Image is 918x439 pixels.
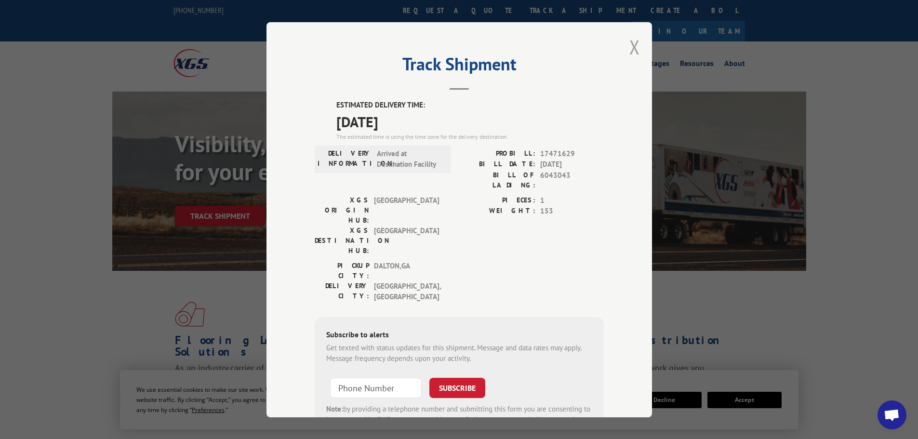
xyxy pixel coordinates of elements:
[336,100,604,111] label: ESTIMATED DELIVERY TIME:
[315,195,369,225] label: XGS ORIGIN HUB:
[878,400,906,429] div: Open chat
[540,195,604,206] span: 1
[540,206,604,217] span: 153
[459,148,535,159] label: PROBILL:
[326,342,592,364] div: Get texted with status updates for this shipment. Message and data rates may apply. Message frequ...
[315,280,369,302] label: DELIVERY CITY:
[374,260,439,280] span: DALTON , GA
[315,260,369,280] label: PICKUP CITY:
[315,57,604,76] h2: Track Shipment
[459,206,535,217] label: WEIGHT:
[540,159,604,170] span: [DATE]
[374,225,439,255] span: [GEOGRAPHIC_DATA]
[429,377,485,398] button: SUBSCRIBE
[336,110,604,132] span: [DATE]
[540,148,604,159] span: 17471629
[374,195,439,225] span: [GEOGRAPHIC_DATA]
[374,280,439,302] span: [GEOGRAPHIC_DATA] , [GEOGRAPHIC_DATA]
[326,404,343,413] strong: Note:
[377,148,442,170] span: Arrived at Destination Facility
[459,159,535,170] label: BILL DATE:
[336,132,604,141] div: The estimated time is using the time zone for the delivery destination.
[459,195,535,206] label: PIECES:
[318,148,372,170] label: DELIVERY INFORMATION:
[315,225,369,255] label: XGS DESTINATION HUB:
[629,34,640,60] button: Close modal
[326,403,592,436] div: by providing a telephone number and submitting this form you are consenting to be contacted by SM...
[326,328,592,342] div: Subscribe to alerts
[540,170,604,190] span: 6043043
[330,377,422,398] input: Phone Number
[459,170,535,190] label: BILL OF LADING:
